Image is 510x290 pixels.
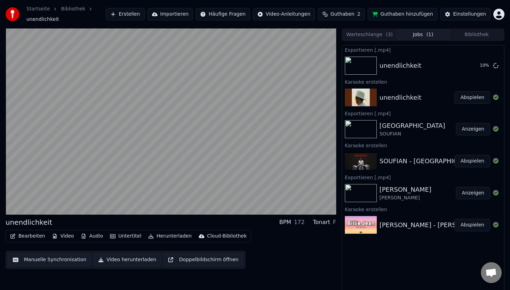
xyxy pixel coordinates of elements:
div: unendlichkeit [380,61,422,71]
button: Warteschlange [343,30,396,40]
div: Karaoke erstellen [342,77,504,86]
button: Abspielen [454,91,490,104]
button: Untertitel [107,231,144,241]
nav: breadcrumb [26,6,106,23]
span: ( 1 ) [426,31,433,38]
div: SOUFIAN - [GEOGRAPHIC_DATA] [380,156,479,166]
button: Bearbeiten [7,231,48,241]
span: 2 [357,11,360,18]
div: Tonart [313,218,330,226]
a: Startseite [26,6,50,13]
div: BPM [279,218,291,226]
div: [PERSON_NAME] - [PERSON_NAME] [380,220,490,230]
button: Jobs [396,30,450,40]
div: [GEOGRAPHIC_DATA] [380,121,445,131]
button: Manuelle Synchronisation [8,254,91,266]
div: Einstellungen [453,11,486,18]
div: SOUFIAN [380,131,445,138]
div: unendlichkeit [380,93,422,102]
div: 10 % [480,63,490,68]
button: Guthaben hinzufügen [368,8,438,20]
button: Guthaben2 [318,8,365,20]
a: Bibliothek [61,6,85,13]
span: Guthaben [331,11,355,18]
button: Anzeigen [456,187,490,199]
div: [PERSON_NAME] [380,185,432,194]
div: 172 [294,218,305,226]
button: Audio [78,231,106,241]
span: unendlichkeit [26,16,59,23]
button: Abspielen [454,219,490,231]
button: Anzeigen [456,123,490,135]
div: [PERSON_NAME] [380,194,432,201]
button: Herunterladen [145,231,194,241]
button: Video [49,231,77,241]
button: Erstellen [106,8,144,20]
div: Karaoke erstellen [342,141,504,149]
a: Chat öffnen [481,262,502,283]
div: Exportieren [.mp4] [342,109,504,117]
button: Video herunterladen [94,254,161,266]
div: unendlichkeit [6,217,52,227]
button: Doppelbildschirm öffnen [163,254,243,266]
button: Abspielen [454,155,490,167]
button: Bibliothek [450,30,503,40]
div: Exportieren [.mp4] [342,173,504,181]
button: Video-Anleitungen [253,8,315,20]
button: Einstellungen [440,8,491,20]
button: Häufige Fragen [196,8,250,20]
div: Exportieren [.mp4] [342,45,504,54]
div: F [333,218,336,226]
div: Cloud-Bibliothek [207,233,247,240]
img: youka [6,7,19,21]
button: Importieren [147,8,193,20]
div: Karaoke erstellen [342,205,504,213]
span: ( 3 ) [386,31,393,38]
